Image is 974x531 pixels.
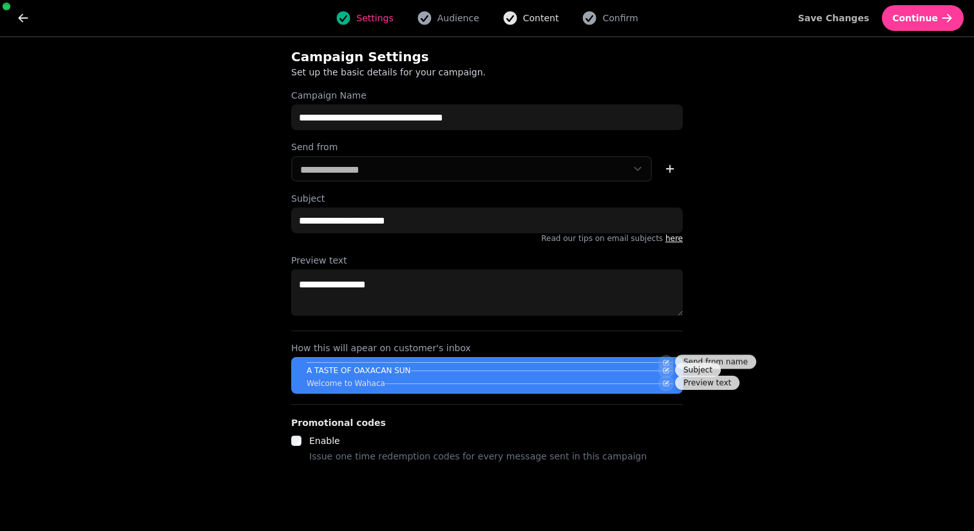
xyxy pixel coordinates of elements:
[675,376,740,390] div: Preview text
[882,5,964,31] button: Continue
[675,355,756,369] div: Send from name
[309,436,340,446] label: Enable
[675,363,721,377] div: Subject
[291,415,386,430] legend: Promotional codes
[307,365,411,376] p: A TASTE OF OAXACAN SUN
[307,378,385,389] p: Welcome to Wahaca
[291,254,683,267] label: Preview text
[437,12,479,24] span: Audience
[665,234,683,243] a: here
[798,14,870,23] span: Save Changes
[291,89,683,102] label: Campaign Name
[523,12,559,24] span: Content
[291,342,683,354] label: How this will apear on customer's inbox
[291,66,621,79] p: Set up the basic details for your campaign.
[356,12,393,24] span: Settings
[892,14,938,23] span: Continue
[291,48,539,66] h2: Campaign Settings
[602,12,638,24] span: Confirm
[10,5,36,31] button: go back
[788,5,880,31] button: Save Changes
[291,192,683,205] label: Subject
[309,449,647,464] p: Issue one time redemption codes for every message sent in this campaign
[291,233,683,244] p: Read our tips on email subjects
[291,140,683,153] label: Send from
